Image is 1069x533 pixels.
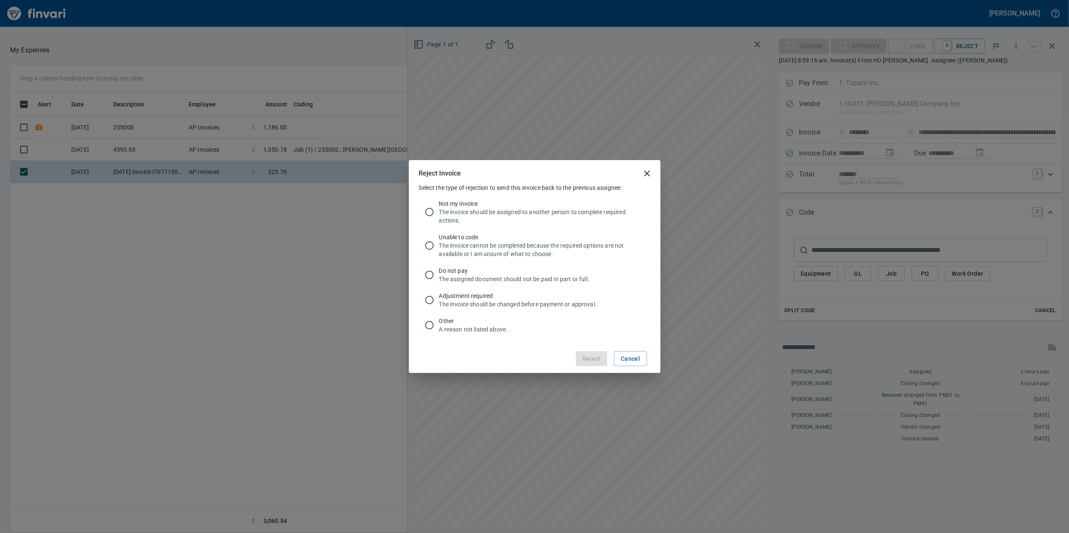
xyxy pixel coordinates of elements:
[419,184,622,191] span: Select the type of rejection to send this invoice back to the previous assignee:
[439,233,644,241] span: Unable to code
[637,163,657,184] button: close
[621,354,640,364] span: Cancel
[439,208,644,225] p: The invoice should be assigned to another person to complete required actions.
[419,169,461,178] h5: Reject Invoice
[614,351,647,367] button: Cancel
[439,266,644,275] span: Do not pay
[439,275,644,283] p: The assigned document should not be paid in part or full.
[419,287,650,313] div: Adjustment requiredThe invoice should be changed before payment or approval.
[439,199,644,208] span: Not my invoice
[439,317,644,325] span: Other
[439,241,644,258] p: The invoice cannot be completed because the required options are not available or I am unsure of ...
[419,262,650,287] div: Do not payThe assigned document should not be paid in part or full.
[419,195,650,229] div: Not my invoiceThe invoice should be assigned to another person to complete required actions.
[439,300,644,308] p: The invoice should be changed before payment or approval.
[419,313,650,338] div: OtherA reason not listed above.
[439,325,644,334] p: A reason not listed above.
[439,292,644,300] span: Adjustment required
[419,229,650,262] div: Unable to codeThe invoice cannot be completed because the required options are not available or I...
